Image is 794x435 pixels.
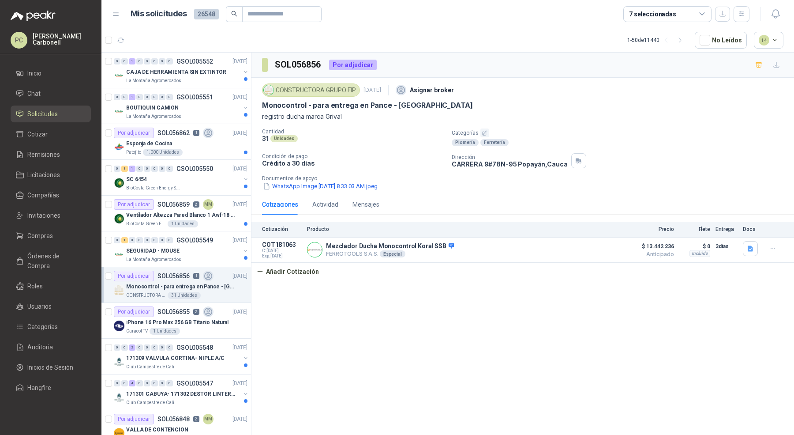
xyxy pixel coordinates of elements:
img: Company Logo [114,392,124,403]
p: registro ducha marca Grival [262,112,783,121]
div: 0 [166,344,173,351]
span: Cotizar [27,129,48,139]
div: 7 seleccionadas [629,9,676,19]
div: 0 [166,166,173,172]
p: [DATE] [363,86,381,95]
a: Órdenes de Compra [11,248,91,274]
p: [DATE] [232,57,247,66]
div: 0 [144,344,150,351]
img: Company Logo [114,321,124,331]
span: Anticipado [630,252,674,257]
div: Por adjudicar [114,128,154,138]
div: 1 Unidades [150,328,180,335]
div: Ferretería [480,139,509,146]
p: Precio [630,226,674,232]
div: 0 [166,58,173,64]
p: $ 0 [679,241,710,252]
p: 171301 CABUYA- 171302 DESTOR LINTER- 171305 PINZA [126,390,236,398]
div: 0 [159,344,165,351]
img: Company Logo [114,178,124,188]
div: Mensajes [352,200,379,209]
p: La Montaña Agromercados [126,256,181,263]
a: Hangfire [11,379,91,396]
div: 0 [114,237,120,243]
p: Flete [679,226,710,232]
p: SOL056856 [157,273,190,279]
span: Categorías [27,322,58,332]
div: 1 [129,94,135,100]
div: 0 [136,237,143,243]
p: Monocontrol - para entrega en Pance - [GEOGRAPHIC_DATA] [262,101,473,110]
span: Usuarios [27,302,52,311]
a: 0 1 0 0 0 0 0 0 GSOL005549[DATE] Company LogoSEGURIDAD - MOUSELa Montaña Agromercados [114,235,249,263]
a: Compras [11,227,91,244]
a: Por adjudicarSOL0568621[DATE] Company LogoEsponja de CocinaPatojito1.000 Unidades [101,124,251,160]
span: Roles [27,281,43,291]
img: Company Logo [114,106,124,117]
div: 0 [136,58,143,64]
p: Monocontrol - para entrega en Pance - [GEOGRAPHIC_DATA] [126,283,236,291]
p: 2 [193,416,199,422]
p: Documentos de apoyo [262,175,790,182]
p: [DATE] [232,236,247,245]
img: Company Logo [114,70,124,81]
p: SC 6454 [126,175,147,184]
div: 4 [129,380,135,386]
div: 0 [114,94,120,100]
div: PC [11,32,27,49]
button: Añadir Cotización [251,263,324,280]
button: WhatsApp Image [DATE] 8.33.03 AM.jpeg [262,182,378,191]
img: Logo peakr [11,11,56,21]
p: [DATE] [232,165,247,173]
span: Inicio [27,68,41,78]
div: 1 [121,237,128,243]
div: Por adjudicar [114,271,154,281]
span: $ 13.442.236 [630,241,674,252]
div: 1 [121,166,128,172]
p: Cantidad [262,129,445,135]
div: 0 [136,166,143,172]
p: VALLA DE CONTENCION [126,426,188,434]
img: Company Logo [114,285,124,295]
div: 0 [121,344,128,351]
a: Categorías [11,318,91,335]
div: Por adjudicar [114,199,154,210]
span: C: [DATE] [262,248,302,253]
p: 31 [262,135,269,142]
p: SOL056862 [157,130,190,136]
img: Company Logo [114,213,124,224]
div: MM [203,199,213,210]
div: 0 [151,166,158,172]
a: Roles [11,278,91,295]
div: 0 [144,380,150,386]
a: 0 0 1 0 0 0 0 0 GSOL005551[DATE] Company LogoBOUTIQUIN CAMIONLa Montaña Agromercados [114,92,249,120]
p: La Montaña Agromercados [126,77,181,84]
a: Por adjudicarSOL0568561[DATE] Company LogoMonocontrol - para entrega en Pance - [GEOGRAPHIC_DATA]... [101,267,251,303]
p: Mezclador Ducha Monocontrol Koral SSB [326,242,454,250]
p: GSOL005551 [176,94,213,100]
div: 1 [129,58,135,64]
span: Auditoria [27,342,53,352]
p: COT181063 [262,241,302,248]
p: [DATE] [232,272,247,280]
button: No Leídos [695,32,747,49]
p: [DATE] [232,93,247,102]
div: 0 [144,237,150,243]
div: 0 [166,380,173,386]
div: CONSTRUCTORA GRUPO FIP [262,83,360,97]
img: Company Logo [114,356,124,367]
p: Esponja de Cocina [126,140,172,148]
div: 0 [121,380,128,386]
p: Producto [307,226,625,232]
div: Actividad [312,200,338,209]
p: [DATE] [232,129,247,137]
p: SOL056859 [157,201,190,208]
p: BOUTIQUIN CAMION [126,104,179,112]
p: Cotización [262,226,302,232]
div: 0 [151,237,158,243]
a: Chat [11,85,91,102]
p: Docs [743,226,760,232]
span: Exp: [DATE] [262,253,302,259]
p: [DATE] [232,344,247,352]
div: 0 [144,58,150,64]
